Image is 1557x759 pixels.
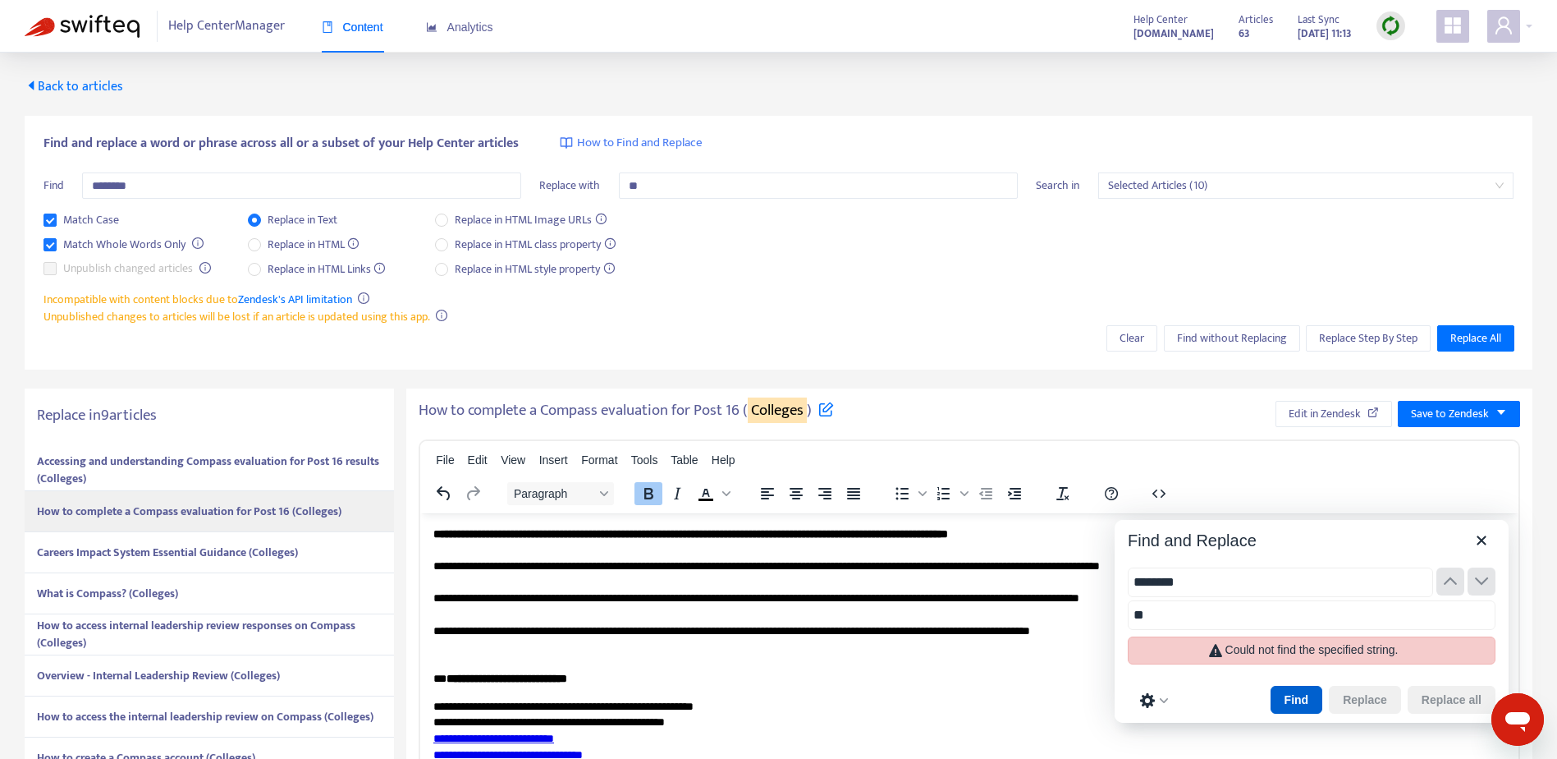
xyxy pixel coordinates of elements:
[25,15,140,38] img: Swifteq
[37,616,355,652] strong: How to access internal leadership review responses on Compass (Colleges)
[1108,173,1504,198] span: Selected Articles (10)
[1164,325,1300,352] button: Find without Replacing
[840,482,868,505] button: Justify
[671,453,698,467] span: Table
[577,134,703,153] span: How to Find and Replace
[44,176,64,195] span: Find
[261,260,392,278] span: Replace in HTML Links
[1239,25,1250,43] strong: 63
[634,482,662,505] button: Bold
[1437,325,1514,352] button: Replace All
[57,260,199,278] span: Unpublish changed articles
[261,236,366,254] span: Replace in HTML
[507,482,614,505] button: Block Paragraph
[57,236,192,254] span: Match Whole Words Only
[37,543,298,562] strong: Careers Impact System Essential Guidance (Colleges)
[37,707,373,726] strong: How to access the internal leadership review on Compass (Colleges)
[322,21,333,33] span: book
[692,482,733,505] div: Text color Black
[560,136,573,149] img: image-link
[631,453,658,467] span: Tools
[448,211,613,229] span: Replace in HTML Image URLs
[782,482,810,505] button: Align center
[199,262,211,274] span: info-circle
[1450,329,1501,347] span: Replace All
[37,407,382,425] h5: Replace in 9 articles
[811,482,839,505] button: Align right
[358,292,369,304] span: info-circle
[436,310,447,321] span: info-circle
[663,482,691,505] button: Italic
[1491,693,1544,746] iframe: Button to launch messaging window
[748,398,807,423] sqkw: Colleges
[13,13,1085,586] body: Rich Text Area. Press ALT-0 for help.
[1097,482,1125,505] button: Help
[1133,24,1214,43] a: [DOMAIN_NAME]
[539,176,600,195] span: Replace with
[1298,11,1339,29] span: Last Sync
[1329,686,1401,714] button: Replace
[419,401,834,421] h5: How to complete a Compass evaluation for Post 16 ( )
[1411,405,1489,423] span: Save to Zendesk
[1443,16,1463,35] span: appstore
[1120,329,1144,347] span: Clear
[972,482,1000,505] button: Decrease indent
[1133,11,1188,29] span: Help Center
[1239,11,1273,29] span: Articles
[37,584,178,603] strong: What is Compass? (Colleges)
[1408,686,1495,714] button: Replace all
[1134,689,1174,712] button: Preferences
[322,21,383,34] span: Content
[261,211,344,229] span: Replace in Text
[1306,325,1431,352] button: Replace Step By Step
[888,482,929,505] div: Bullet list
[1177,329,1287,347] span: Find without Replacing
[1495,407,1507,418] span: caret-down
[44,134,519,154] span: Find and replace a word or phrase across all or a subset of your Help Center articles
[436,453,455,467] span: File
[930,482,971,505] div: Numbered list
[426,21,493,34] span: Analytics
[37,502,341,521] strong: How to complete a Compass evaluation for Post 16 (Colleges)
[57,211,126,229] span: Match Case
[560,134,703,153] a: How to Find and Replace
[459,482,487,505] button: Redo
[1494,16,1513,35] span: user
[581,453,617,467] span: Format
[1001,482,1028,505] button: Increase indent
[1275,401,1392,427] button: Edit in Zendesk
[192,237,204,249] span: info-circle
[25,76,123,98] span: Back to articles
[426,21,437,33] span: area-chart
[468,453,488,467] span: Edit
[1298,25,1352,43] strong: [DATE] 11:13
[448,236,622,254] span: Replace in HTML class property
[44,307,430,326] span: Unpublished changes to articles will be lost if an article is updated using this app.
[1036,176,1079,195] span: Search in
[168,11,285,42] span: Help Center Manager
[1436,568,1464,596] button: Previous
[514,487,594,500] span: Paragraph
[1271,686,1323,714] button: Find
[712,453,735,467] span: Help
[448,260,621,278] span: Replace in HTML style property
[1225,642,1399,657] div: Could not find the specified string.
[44,290,352,309] span: Incompatible with content blocks due to
[1289,405,1361,423] span: Edit in Zendesk
[1398,401,1520,427] button: Save to Zendeskcaret-down
[539,453,568,467] span: Insert
[37,666,280,685] strong: Overview - Internal Leadership Review (Colleges)
[25,79,38,92] span: caret-left
[753,482,781,505] button: Align left
[1133,25,1214,43] strong: [DOMAIN_NAME]
[1468,568,1495,596] button: Next
[37,452,379,488] strong: Accessing and understanding Compass evaluation for Post 16 results (Colleges)
[501,453,525,467] span: View
[1319,329,1417,347] span: Replace Step By Step
[430,482,458,505] button: Undo
[1049,482,1077,505] button: Clear formatting
[1468,527,1495,554] button: Close
[238,290,352,309] a: Zendesk's API limitation
[1381,16,1401,36] img: sync.dc5367851b00ba804db3.png
[1106,325,1157,352] button: Clear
